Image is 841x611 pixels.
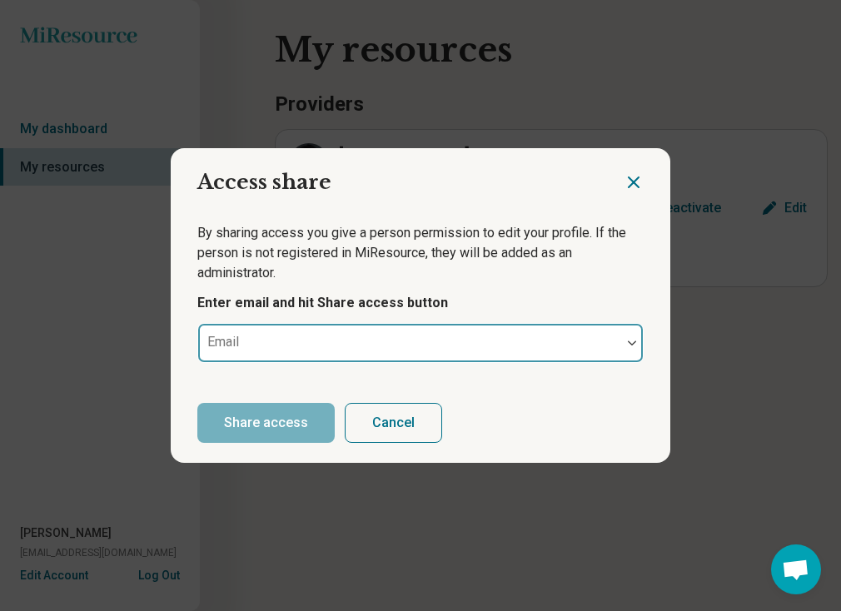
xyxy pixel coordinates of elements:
h2: Access share [171,148,624,203]
p: Enter email and hit Share access button [197,293,644,313]
button: Close dialog [624,172,644,192]
button: Share access [197,403,335,443]
label: Email [207,334,239,350]
button: Cancel [345,403,442,443]
p: By sharing access you give a person permission to edit your profile. If the person is not registe... [197,223,644,283]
